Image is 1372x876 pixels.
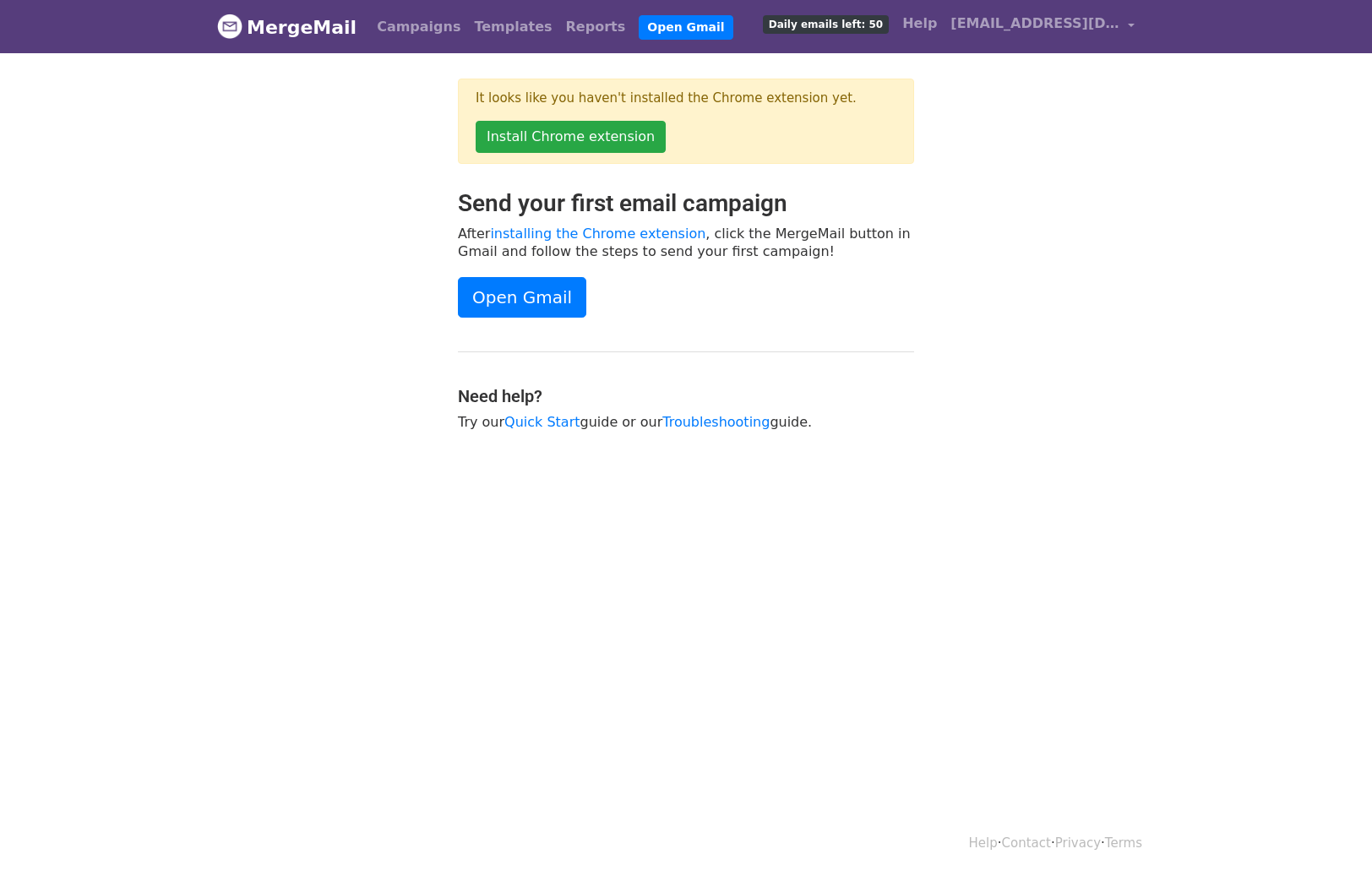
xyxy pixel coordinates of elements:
[639,15,732,40] a: Open Gmail
[662,414,770,430] a: Troubleshooting
[458,225,914,260] p: After , click the MergeMail button in Gmail and follow the steps to send your first campaign!
[1055,835,1101,851] a: Privacy
[458,386,914,406] h4: Need help?
[944,7,1141,46] a: [EMAIL_ADDRESS][DOMAIN_NAME]
[458,277,586,318] a: Open Gmail
[217,9,357,45] a: MergeMail
[476,90,896,107] p: It looks like you haven't installed the Chrome extension yet.
[504,414,580,430] a: Quick Start
[756,7,896,41] a: Daily emails left: 50
[217,14,242,39] img: MergeMail logo
[458,189,914,218] h2: Send your first email campaign
[1288,795,1372,876] iframe: Chat Widget
[559,10,633,44] a: Reports
[896,7,944,41] a: Help
[763,15,889,34] span: Daily emails left: 50
[370,10,467,44] a: Campaigns
[467,10,558,44] a: Templates
[950,14,1119,34] span: [EMAIL_ADDRESS][DOMAIN_NAME]
[476,121,666,153] a: Install Chrome extension
[458,413,914,431] p: Try our guide or our guide.
[969,835,998,851] a: Help
[1002,835,1051,851] a: Contact
[490,226,705,242] a: installing the Chrome extension
[1105,835,1142,851] a: Terms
